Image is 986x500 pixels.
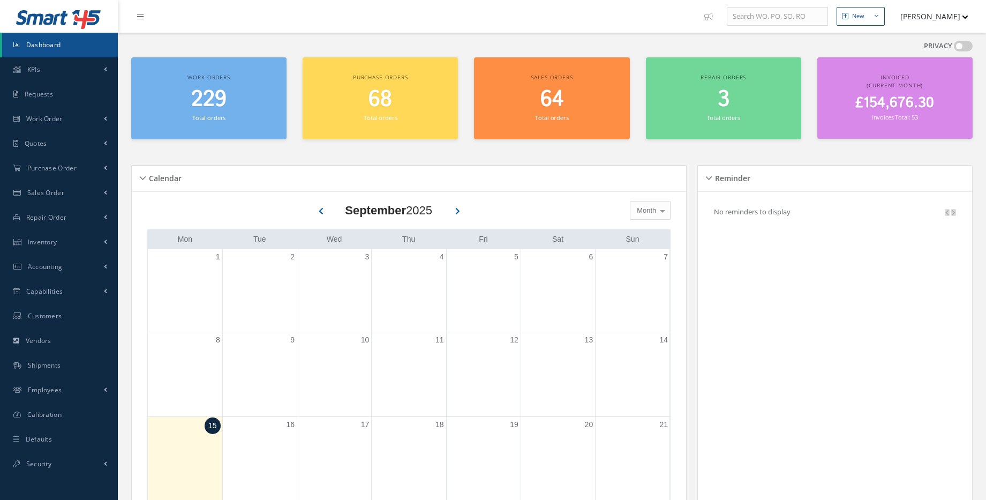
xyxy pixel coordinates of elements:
[251,233,268,246] a: Tuesday
[508,417,521,432] a: September 19, 2025
[586,249,595,265] a: September 6, 2025
[727,7,828,26] input: Search WO, PO, SO, RO
[222,249,297,332] td: September 2, 2025
[646,57,801,139] a: Repair orders 3 Total orders
[661,249,670,265] a: September 7, 2025
[433,332,446,348] a: September 11, 2025
[297,249,372,332] td: September 3, 2025
[521,332,595,417] td: September 13, 2025
[583,417,596,432] a: September 20, 2025
[817,57,973,139] a: Invoiced (Current Month) £154,676.30 Invoices Total: 53
[438,249,446,265] a: September 4, 2025
[368,84,392,115] span: 68
[446,249,521,332] td: September 5, 2025
[540,84,564,115] span: 64
[288,332,297,348] a: September 9, 2025
[634,205,656,216] span: Month
[855,93,934,114] span: £154,676.30
[712,170,750,183] h5: Reminder
[28,262,63,271] span: Accounting
[872,113,918,121] small: Invoices Total: 53
[624,233,642,246] a: Sunday
[205,417,221,434] a: September 15, 2025
[359,332,372,348] a: September 10, 2025
[26,114,63,123] span: Work Order
[26,287,63,296] span: Capabilities
[214,249,222,265] a: September 1, 2025
[583,332,596,348] a: September 13, 2025
[2,33,118,57] a: Dashboard
[924,41,952,51] label: PRIVACY
[372,249,446,332] td: September 4, 2025
[27,65,40,74] span: KPIs
[837,7,885,26] button: New
[27,188,64,197] span: Sales Order
[714,207,791,217] p: No reminders to display
[187,73,230,81] span: Work orders
[433,417,446,432] a: September 18, 2025
[718,84,729,115] span: 3
[531,73,573,81] span: Sales orders
[176,233,194,246] a: Monday
[26,459,51,468] span: Security
[26,40,61,49] span: Dashboard
[596,332,670,417] td: September 14, 2025
[372,332,446,417] td: September 11, 2025
[325,233,344,246] a: Wednesday
[521,249,595,332] td: September 6, 2025
[284,417,297,432] a: September 16, 2025
[508,332,521,348] a: September 12, 2025
[27,163,77,173] span: Purchase Order
[474,57,629,139] a: Sales orders 64 Total orders
[364,114,397,122] small: Total orders
[288,249,297,265] a: September 2, 2025
[477,233,490,246] a: Friday
[25,89,53,99] span: Requests
[148,332,222,417] td: September 8, 2025
[191,84,227,115] span: 229
[26,336,51,345] span: Vendors
[657,332,670,348] a: September 14, 2025
[131,57,287,139] a: Work orders 229 Total orders
[596,249,670,332] td: September 7, 2025
[303,57,458,139] a: Purchase orders 68 Total orders
[345,204,406,217] b: September
[852,12,864,21] div: New
[345,202,432,219] div: 2025
[26,213,67,222] span: Repair Order
[222,332,297,417] td: September 9, 2025
[363,249,372,265] a: September 3, 2025
[359,417,372,432] a: September 17, 2025
[550,233,566,246] a: Saturday
[446,332,521,417] td: September 12, 2025
[707,114,740,122] small: Total orders
[28,311,62,320] span: Customers
[25,139,47,148] span: Quotes
[867,81,923,89] span: (Current Month)
[28,385,62,394] span: Employees
[535,114,568,122] small: Total orders
[192,114,225,122] small: Total orders
[148,249,222,332] td: September 1, 2025
[146,170,182,183] h5: Calendar
[400,233,417,246] a: Thursday
[26,435,52,444] span: Defaults
[890,6,968,27] button: [PERSON_NAME]
[214,332,222,348] a: September 8, 2025
[27,410,62,419] span: Calibration
[657,417,670,432] a: September 21, 2025
[512,249,521,265] a: September 5, 2025
[28,237,57,247] span: Inventory
[880,73,909,81] span: Invoiced
[28,361,61,370] span: Shipments
[701,73,746,81] span: Repair orders
[353,73,408,81] span: Purchase orders
[297,332,372,417] td: September 10, 2025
